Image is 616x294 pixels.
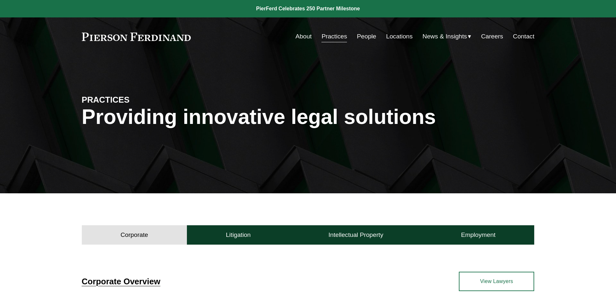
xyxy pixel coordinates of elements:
[321,30,347,43] a: Practices
[296,30,312,43] a: About
[121,231,148,239] h4: Corporate
[481,30,503,43] a: Careers
[423,31,467,42] span: News & Insights
[459,272,534,291] a: View Lawyers
[226,231,251,239] h4: Litigation
[82,95,195,105] h4: PRACTICES
[513,30,534,43] a: Contact
[386,30,413,43] a: Locations
[357,30,376,43] a: People
[461,231,496,239] h4: Employment
[82,105,535,129] h1: Providing innovative legal solutions
[423,30,471,43] a: folder dropdown
[82,277,160,286] a: Corporate Overview
[329,231,384,239] h4: Intellectual Property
